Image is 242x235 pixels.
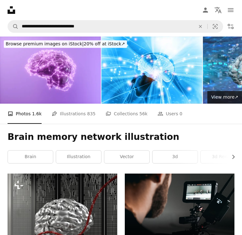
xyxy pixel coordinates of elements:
button: Search Unsplash [8,20,19,32]
span: View more ↗ [211,95,238,100]
a: Next [220,87,242,148]
img: Human brain electrical activity, neural network brain [101,37,202,104]
span: 56k [139,110,147,117]
span: 835 [87,110,96,117]
span: 20% off at iStock ↗ [6,41,125,46]
a: Home — Unsplash [8,6,15,14]
h1: Brain memory network illustration [8,131,234,143]
a: vector [104,151,149,163]
span: 0 [180,110,182,117]
button: Language [212,4,224,16]
a: Users 0 [158,104,182,124]
span: Browse premium images on iStock | [6,41,84,46]
a: Illustrations 835 [52,104,95,124]
button: scroll list to the right [228,151,234,163]
button: Visual search [208,20,223,32]
button: Filters [224,20,237,33]
a: View more↗ [207,91,242,104]
a: 3d [153,151,198,163]
form: Find visuals sitewide [8,20,223,33]
a: Collections 56k [106,104,147,124]
button: Menu [224,4,237,16]
a: illustration [56,151,101,163]
button: Clear [193,20,207,32]
a: Log in / Sign up [199,4,212,16]
a: brain [8,151,53,163]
